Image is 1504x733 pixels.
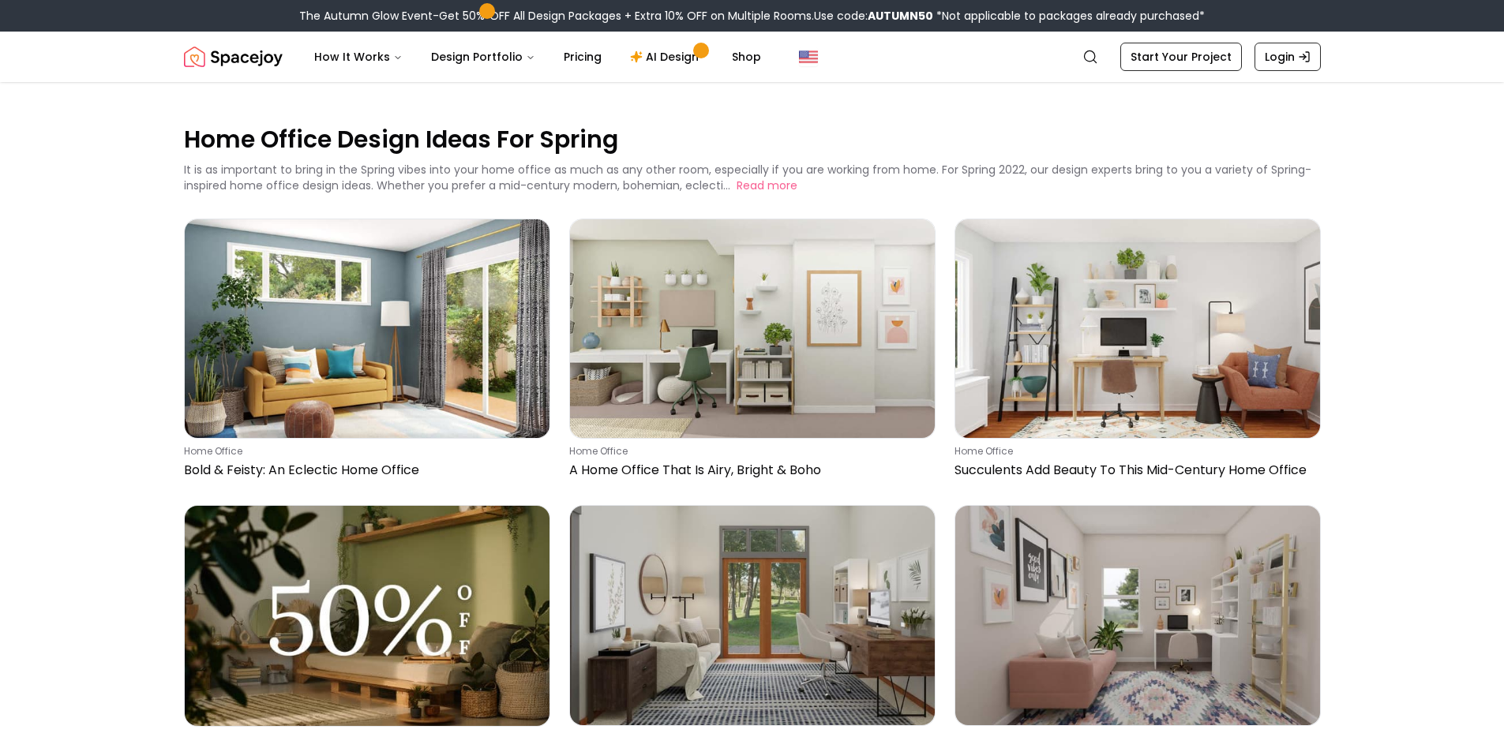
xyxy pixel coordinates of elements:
[737,178,797,193] button: Read more
[185,506,549,725] img: Get 50% OFF All Design Packages
[955,461,1315,480] p: Succulents Add Beauty To This Mid-Century Home Office
[551,41,614,73] a: Pricing
[184,32,1321,82] nav: Global
[868,8,933,24] b: AUTUMN50
[955,506,1320,724] img: A Glam Home Office In Beautiful Blush Tones
[569,219,936,486] a: A Home Office That Is Airy, Bright & Boho home officeA Home Office That Is Airy, Bright & Boho
[933,8,1205,24] span: *Not applicable to packages already purchased*
[955,219,1321,486] a: Succulents Add Beauty To This Mid-Century Home Officehome officeSucculents Add Beauty To This Mid...
[799,47,818,66] img: United States
[955,445,1315,458] p: home office
[185,219,549,438] img: Bold & Feisty: An Eclectic Home Office
[184,219,550,486] a: Bold & Feisty: An Eclectic Home Officehome officeBold & Feisty: An Eclectic Home Office
[1255,43,1321,71] a: Login
[814,8,933,24] span: Use code:
[570,219,935,438] img: A Home Office That Is Airy, Bright & Boho
[570,506,935,724] img: A Transitional Home Office That Welcomes You To Work
[719,41,774,73] a: Shop
[184,461,544,480] p: Bold & Feisty: An Eclectic Home Office
[184,123,1321,155] p: Home Office Design Ideas For Spring
[1120,43,1242,71] a: Start Your Project
[184,162,1311,193] p: It is as important to bring in the Spring vibes into your home office as much as any other room, ...
[418,41,548,73] button: Design Portfolio
[302,41,415,73] button: How It Works
[299,8,1205,24] div: The Autumn Glow Event-Get 50% OFF All Design Packages + Extra 10% OFF on Multiple Rooms.
[184,41,283,73] a: Spacejoy
[617,41,716,73] a: AI Design
[569,445,929,458] p: home office
[569,461,929,480] p: A Home Office That Is Airy, Bright & Boho
[184,445,544,458] p: home office
[184,41,283,73] img: Spacejoy Logo
[302,41,774,73] nav: Main
[955,219,1320,438] img: Succulents Add Beauty To This Mid-Century Home Office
